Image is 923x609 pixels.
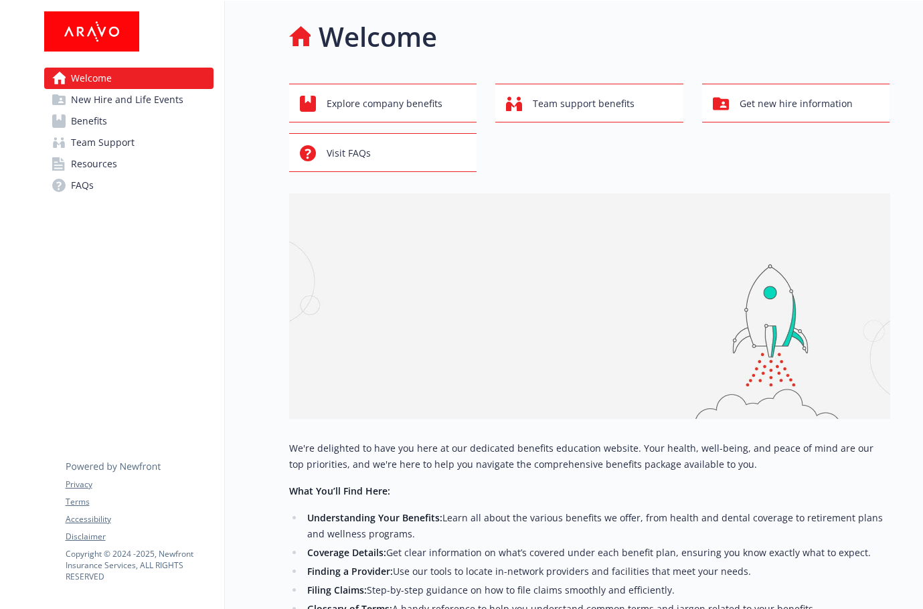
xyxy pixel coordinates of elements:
[289,84,477,122] button: Explore company benefits
[66,496,213,508] a: Terms
[304,545,890,561] li: Get clear information on what’s covered under each benefit plan, ensuring you know exactly what t...
[71,132,135,153] span: Team Support
[44,89,214,110] a: New Hire and Life Events
[71,110,107,132] span: Benefits
[66,531,213,543] a: Disclaimer
[44,175,214,196] a: FAQs
[304,510,890,542] li: Learn all about the various benefits we offer, from health and dental coverage to retirement plan...
[495,84,683,122] button: Team support benefits
[533,91,635,116] span: Team support benefits
[304,563,890,580] li: Use our tools to locate in-network providers and facilities that meet your needs.
[307,546,386,559] strong: Coverage Details:
[71,153,117,175] span: Resources
[44,110,214,132] a: Benefits
[66,478,213,491] a: Privacy
[71,89,183,110] span: New Hire and Life Events
[71,175,94,196] span: FAQs
[327,91,442,116] span: Explore company benefits
[740,91,853,116] span: Get new hire information
[44,68,214,89] a: Welcome
[327,141,371,166] span: Visit FAQs
[307,565,393,578] strong: Finding a Provider:
[307,511,442,524] strong: Understanding Your Benefits:
[319,17,437,57] h1: Welcome
[44,132,214,153] a: Team Support
[702,84,890,122] button: Get new hire information
[71,68,112,89] span: Welcome
[289,440,890,472] p: We're delighted to have you here at our dedicated benefits education website. Your health, well-b...
[66,548,213,582] p: Copyright © 2024 - 2025 , Newfront Insurance Services, ALL RIGHTS RESERVED
[307,584,367,596] strong: Filing Claims:
[289,485,390,497] strong: What You’ll Find Here:
[289,193,890,419] img: overview page banner
[44,153,214,175] a: Resources
[304,582,890,598] li: Step-by-step guidance on how to file claims smoothly and efficiently.
[289,133,477,172] button: Visit FAQs
[66,513,213,525] a: Accessibility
